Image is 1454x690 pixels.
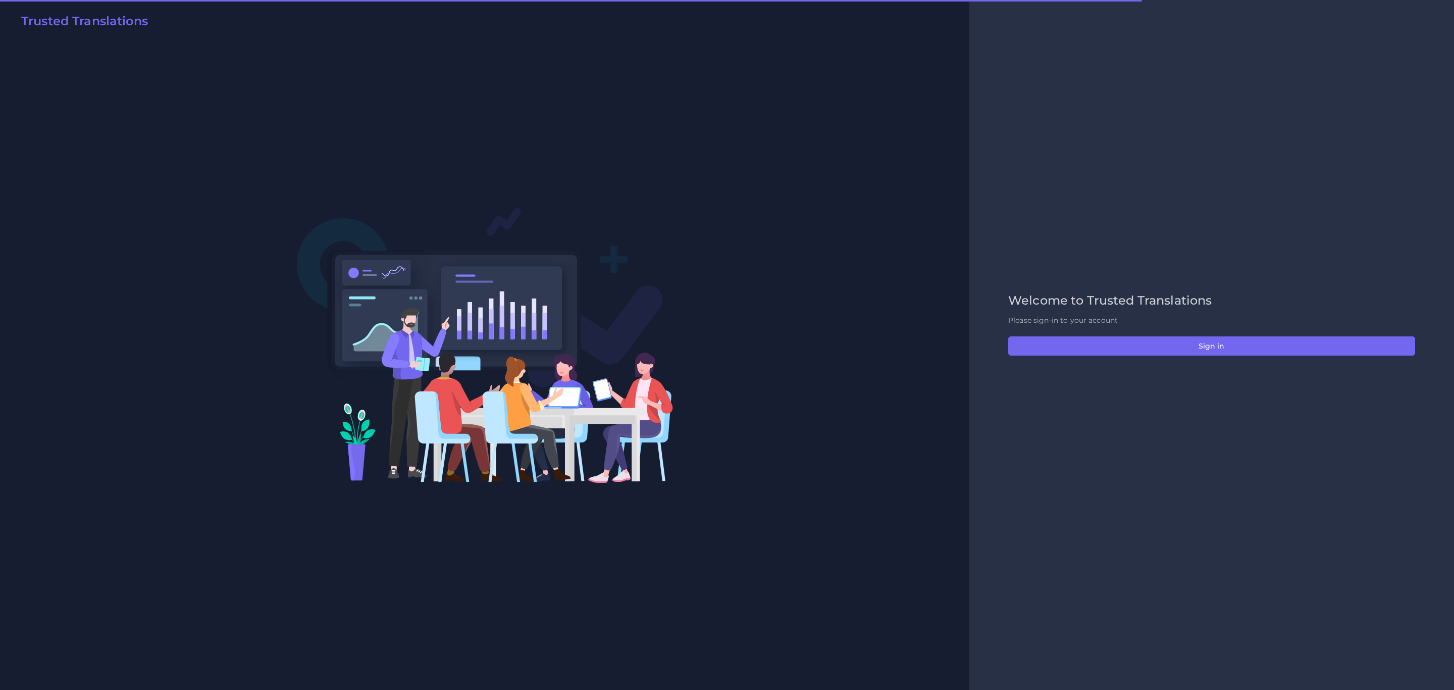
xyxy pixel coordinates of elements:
[1008,336,1415,356] button: Sign in
[1008,315,1415,326] p: Please sign-in to your account
[14,14,148,32] a: Trusted Translations
[1008,293,1415,308] h2: Welcome to Trusted Translations
[21,14,148,29] h2: Trusted Translations
[296,207,673,483] img: Login V2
